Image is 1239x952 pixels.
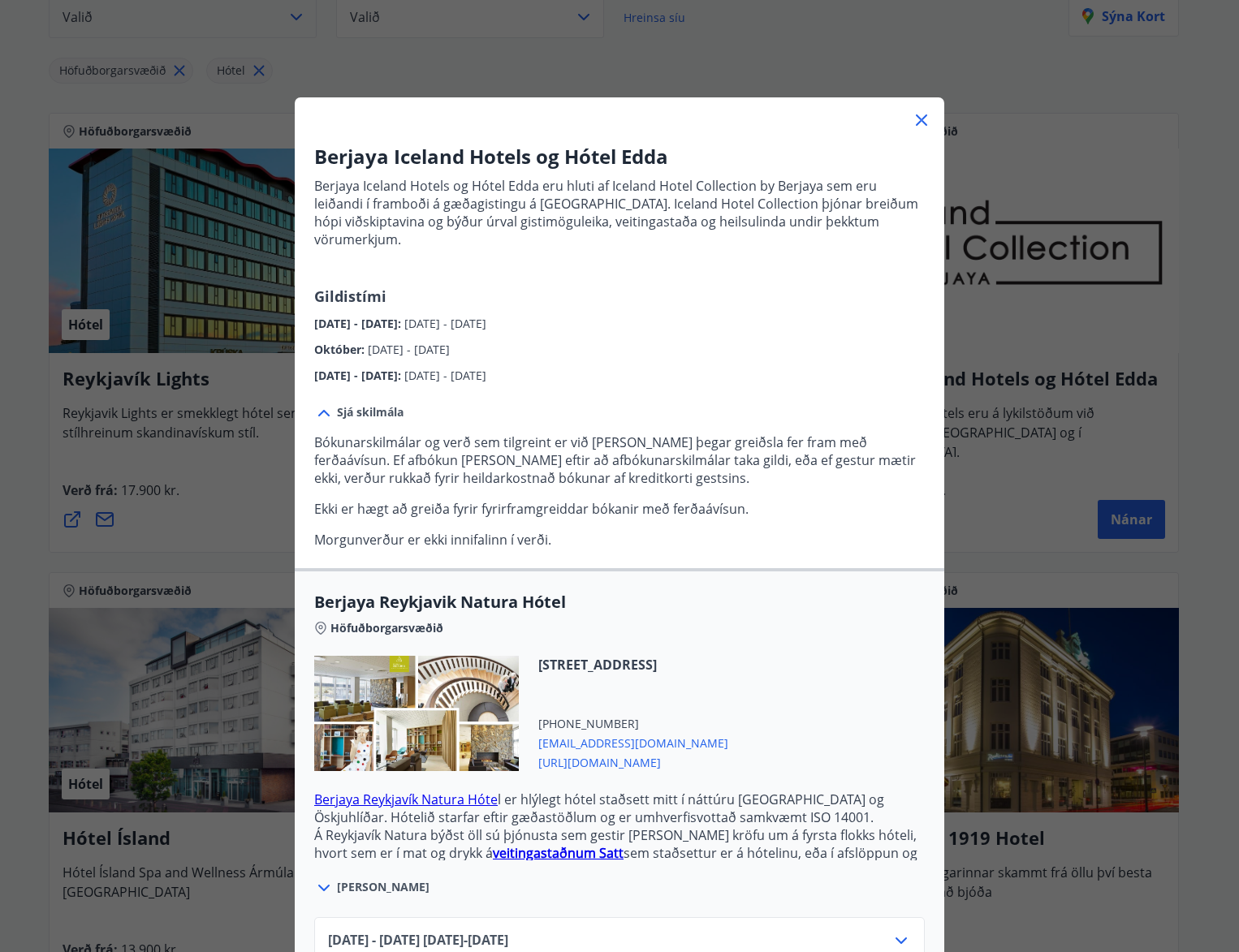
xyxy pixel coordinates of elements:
span: [DATE] - [DATE] [368,342,450,357]
span: [STREET_ADDRESS] [538,656,728,674]
h3: Berjaya Iceland Hotels og Hótel Edda [314,143,925,170]
span: Berjaya Reykjavik Natura Hótel [314,591,925,614]
span: [PERSON_NAME] [337,879,430,895]
span: [PHONE_NUMBER] [538,716,728,732]
span: [DATE] - [DATE] [DATE] - [DATE] [328,931,508,950]
p: Á Reykjavík Natura býðst öll sú þjónusta sem gestir [PERSON_NAME] kröfu um á fyrsta flokks hóteli... [314,826,925,880]
span: [DATE] - [DATE] [404,368,486,383]
span: [DATE] - [DATE] [404,316,486,331]
p: Berjaya Iceland Hotels og Hótel Edda eru hluti af Iceland Hotel Collection by Berjaya sem eru lei... [314,177,925,248]
p: l er hlýlegt hótel staðsett mitt í náttúru [GEOGRAPHIC_DATA] og Öskjuhlíðar. Hótelið starfar efti... [314,790,925,826]
span: [DATE] - [DATE] : [314,316,404,331]
p: Bókunarskilmálar og verð sem tilgreint er við [PERSON_NAME] þegar greiðsla fer fram með ferðaávís... [314,433,925,487]
span: [URL][DOMAIN_NAME] [538,752,728,771]
span: Höfuðborgarsvæðið [330,620,443,636]
a: veitingastaðnum Satt [493,844,624,862]
span: Október : [314,342,368,357]
span: Gildistími [314,286,386,306]
a: Berjaya Reykjavík Natura Hóte [314,790,498,808]
span: [EMAIL_ADDRESS][DOMAIN_NAME] [538,732,728,752]
p: Morgunverður er ekki innifalinn í verði. [314,531,925,549]
span: Sjá skilmála [337,404,404,420]
span: [DATE] - [DATE] : [314,368,404,383]
p: Ekki er hægt að greiða fyrir fyrirframgreiddar bókanir með ferðaávísun. [314,500,925,518]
